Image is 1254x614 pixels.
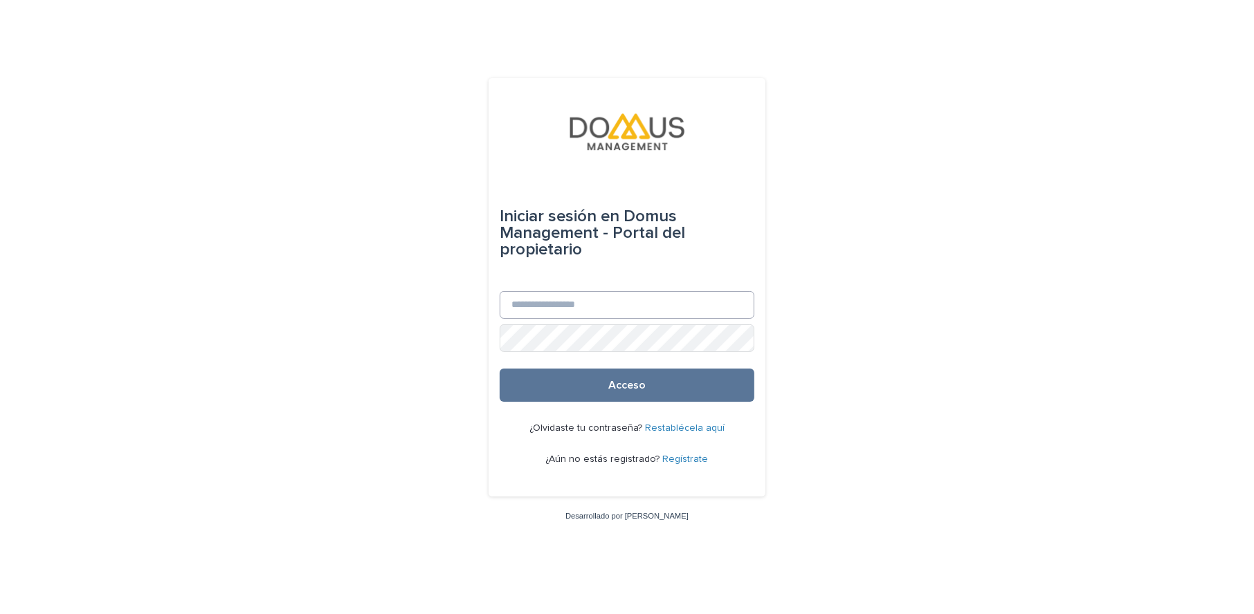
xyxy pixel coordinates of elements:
[645,423,725,433] a: Restablécela aquí
[608,380,646,391] font: Acceso
[500,208,619,225] font: Iniciar sesión en
[529,423,642,433] font: ¿Olvidaste tu contraseña?
[565,512,689,520] a: Desarrollado por [PERSON_NAME]
[500,369,754,402] button: Acceso
[546,454,660,464] font: ¿Aún no estás registrado?
[567,111,687,153] img: VjFRjB5lTdaZCaRqN7LD
[663,454,709,464] a: Regístrate
[500,208,685,258] font: Domus Management - Portal del propietario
